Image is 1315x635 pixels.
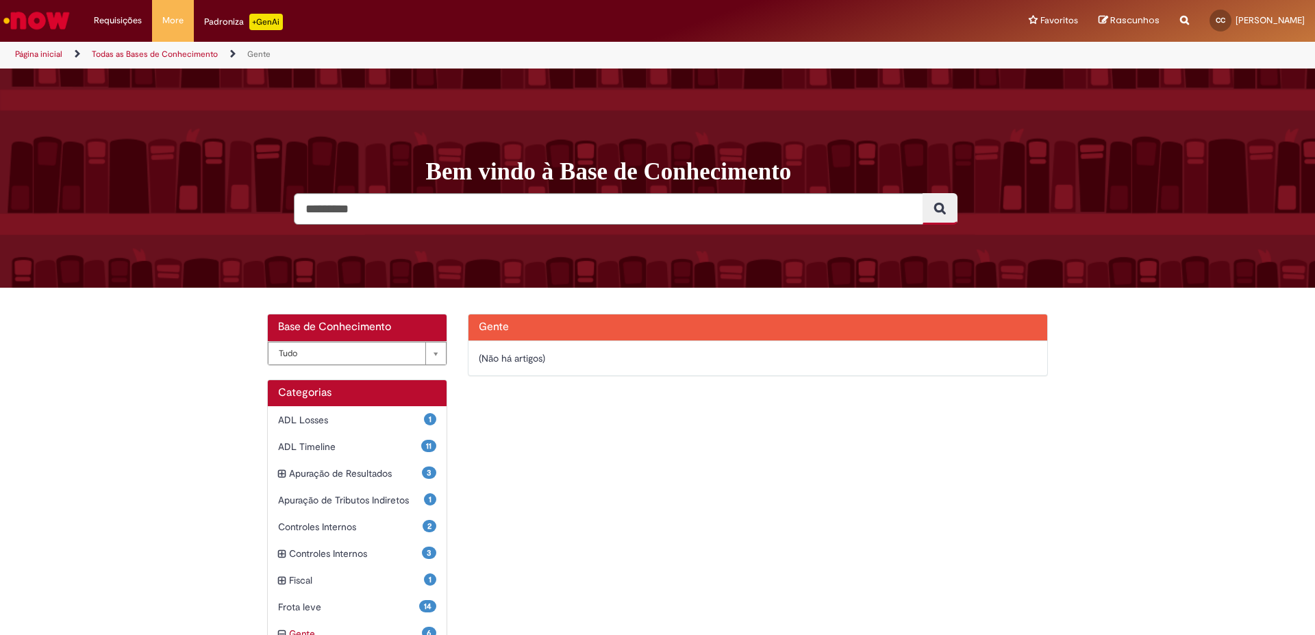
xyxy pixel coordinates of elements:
span: Requisições [94,14,142,27]
span: Tudo [279,343,418,364]
button: Pesquisar [923,193,957,225]
div: 1 Apuração de Tributos Indiretos [268,486,447,514]
h1: Bem vindo à Base de Conhecimento [426,158,1058,186]
a: Página inicial [15,49,62,60]
div: (Não há artigos) [479,351,1038,365]
input: Pesquisar [294,193,923,225]
h2: Base de Conhecimento [278,321,436,334]
span: 1 [424,413,436,425]
span: Apuração de Resultados [289,466,422,480]
a: Todas as Bases de Conhecimento [92,49,218,60]
a: Gente [247,49,271,60]
i: expandir categoria Apuração de Resultados [278,466,286,482]
div: expandir categoria Fiscal 1 Fiscal [268,566,447,594]
div: Padroniza [204,14,283,30]
span: Frota leve [278,600,419,614]
span: [PERSON_NAME] [1236,14,1305,26]
span: 1 [424,493,436,506]
i: expandir categoria Controles Internos [278,547,286,562]
span: 14 [419,600,436,612]
a: Rascunhos [1099,14,1160,27]
div: 14 Frota leve [268,593,447,621]
div: 11 ADL Timeline [268,433,447,460]
span: Controles Internos [289,547,422,560]
div: Bases de Conhecimento [268,341,447,365]
span: Fiscal [289,573,424,587]
span: 3 [422,466,436,479]
span: More [162,14,184,27]
span: ADL Timeline [278,440,421,453]
h2: Gente [479,321,1038,334]
span: Apuração de Tributos Indiretos [278,493,424,507]
span: CC [1216,16,1225,25]
span: Favoritos [1040,14,1078,27]
span: 2 [423,520,436,532]
h1: Categorias [278,387,436,399]
div: 2 Controles Internos [268,513,447,540]
span: 3 [422,547,436,559]
div: 1 ADL Losses [268,406,447,434]
div: expandir categoria Apuração de Resultados 3 Apuração de Resultados [268,460,447,487]
span: ADL Losses [278,413,424,427]
ul: Trilhas de página [10,42,866,67]
div: expandir categoria Controles Internos 3 Controles Internos [268,540,447,567]
span: Rascunhos [1110,14,1160,27]
img: ServiceNow [1,7,72,34]
span: 11 [421,440,436,452]
i: expandir categoria Fiscal [278,573,286,588]
span: Controles Internos [278,520,423,534]
span: 1 [424,573,436,586]
a: Tudo [268,342,447,365]
p: +GenAi [249,14,283,30]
